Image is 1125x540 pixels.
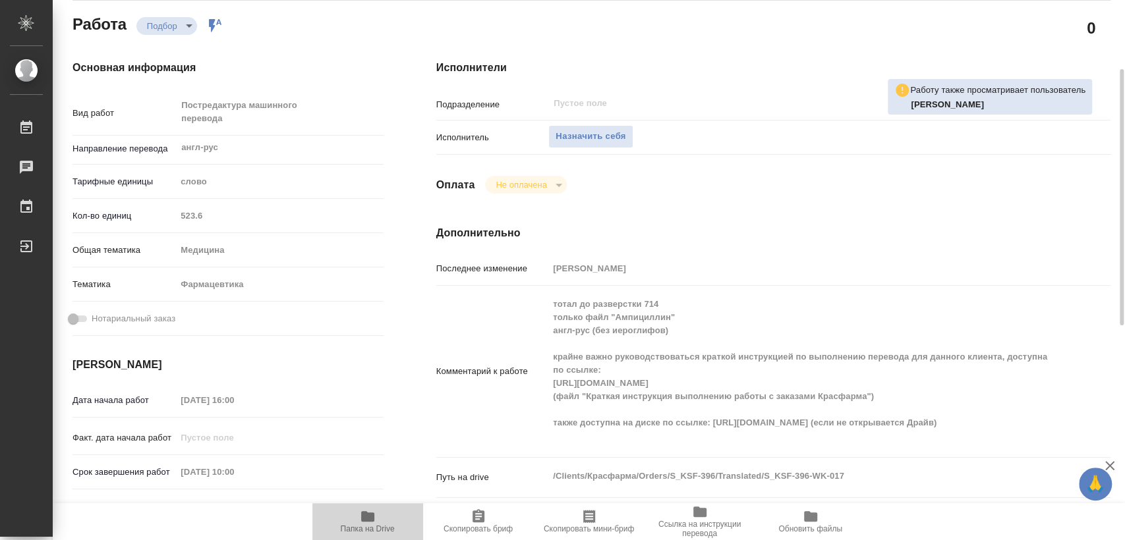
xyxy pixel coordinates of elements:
input: Пустое поле [548,259,1054,278]
button: Скопировать бриф [423,503,534,540]
h4: [PERSON_NAME] [72,357,384,373]
h4: Исполнители [436,60,1111,76]
p: Вид работ [72,107,176,120]
h4: Дополнительно [436,225,1111,241]
h4: Основная информация [72,60,384,76]
p: Исполнитель [436,131,549,144]
div: Подбор [485,176,566,194]
span: Ссылка на инструкции перевода [652,520,747,538]
p: Последнее изменение [436,262,549,275]
span: Скопировать бриф [444,524,513,533]
h2: 0 [1087,16,1095,39]
p: Срок завершения работ [72,466,176,479]
button: Не оплачена [492,179,550,190]
h2: Работа [72,11,127,35]
button: Папка на Drive [312,503,423,540]
button: 🙏 [1079,468,1112,500]
div: слово [176,171,383,193]
p: Направление перевода [72,142,176,155]
p: Общая тематика [72,244,176,257]
div: Медицина [176,239,383,261]
span: Нотариальный заказ [92,312,175,325]
input: Пустое поле [176,206,383,225]
p: Кол-во единиц [72,209,176,223]
span: Папка на Drive [341,524,395,533]
h4: Оплата [436,177,475,193]
p: Работу также просматривает пользователь [910,84,1085,97]
input: Пустое поле [552,95,1023,111]
button: Подбор [143,20,181,32]
textarea: /Clients/Красфарма/Orders/S_KSF-396/Translated/S_KSF-396-WK-017 [548,465,1054,487]
span: Обновить файлы [778,524,842,533]
button: Назначить себя [548,125,633,148]
p: Комментарий к работе [436,365,549,378]
p: Тематика [72,278,176,291]
p: Подразделение [436,98,549,111]
span: Скопировать мини-бриф [544,524,634,533]
div: Фармацевтика [176,273,383,296]
button: Обновить файлы [755,503,866,540]
div: Подбор [136,17,197,35]
p: Дата начала работ [72,394,176,407]
input: Пустое поле [176,428,291,447]
p: Тарифные единицы [72,175,176,188]
p: Путь на drive [436,471,549,484]
p: Факт. дата начала работ [72,431,176,445]
input: Пустое поле [176,462,291,481]
textarea: тотал до разверстки 714 только файл "Ампициллин" англ-рус (без иероглифов) крайне важно руководст... [548,293,1054,447]
input: Пустое поле [176,391,291,410]
button: Скопировать мини-бриф [534,503,645,540]
span: Назначить себя [556,129,625,144]
span: 🙏 [1084,470,1107,498]
button: Ссылка на инструкции перевода [645,503,755,540]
